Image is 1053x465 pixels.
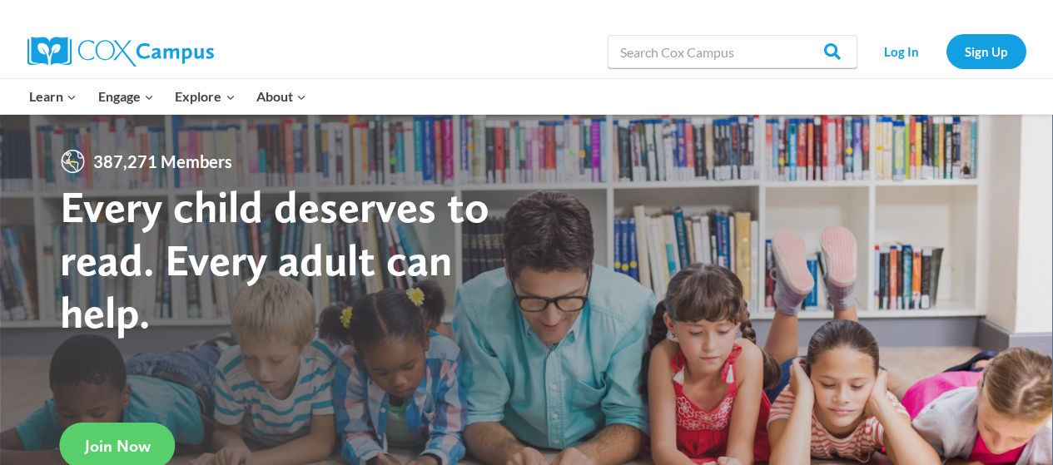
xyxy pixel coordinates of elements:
a: Log In [866,34,938,68]
input: Search Cox Campus [608,35,857,68]
nav: Primary Navigation [19,79,317,114]
span: Join Now [85,436,151,456]
nav: Secondary Navigation [866,34,1026,68]
span: Engage [98,86,154,107]
a: Sign Up [946,34,1026,68]
span: About [256,86,306,107]
span: Explore [175,86,235,107]
strong: Every child deserves to read. Every adult can help. [60,180,489,339]
span: Learn [29,86,77,107]
span: 387,271 Members [87,148,239,175]
img: Cox Campus [27,37,214,67]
